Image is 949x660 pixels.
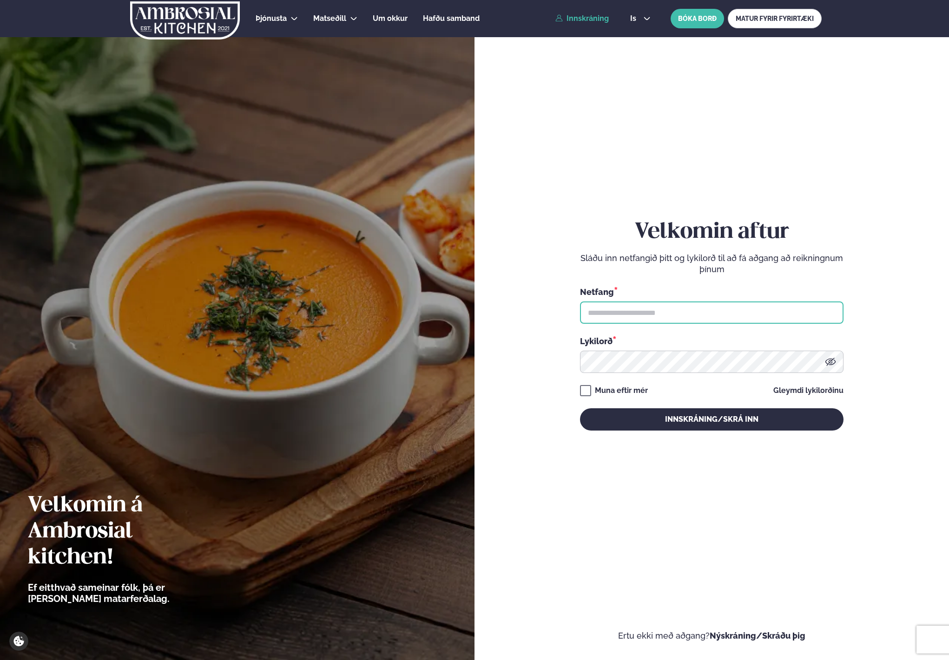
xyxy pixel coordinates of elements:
[313,14,346,23] span: Matseðill
[256,13,287,24] a: Þjónusta
[630,15,639,22] span: is
[9,632,28,651] a: Cookie settings
[28,493,221,571] h2: Velkomin á Ambrosial kitchen!
[373,14,408,23] span: Um okkur
[580,219,844,245] h2: Velkomin aftur
[555,14,609,23] a: Innskráning
[580,286,844,298] div: Netfang
[580,335,844,347] div: Lykilorð
[773,387,844,394] a: Gleymdi lykilorðinu
[502,630,921,641] p: Ertu ekki með aðgang?
[373,13,408,24] a: Um okkur
[130,1,241,39] img: logo
[423,14,480,23] span: Hafðu samband
[728,9,822,28] a: MATUR FYRIR FYRIRTÆKI
[623,15,658,22] button: is
[313,13,346,24] a: Matseðill
[28,582,221,604] p: Ef eitthvað sameinar fólk, þá er [PERSON_NAME] matarferðalag.
[671,9,724,28] button: BÓKA BORÐ
[580,253,844,275] p: Sláðu inn netfangið þitt og lykilorð til að fá aðgang að reikningnum þínum
[256,14,287,23] span: Þjónusta
[580,408,844,431] button: Innskráning/Skrá inn
[423,13,480,24] a: Hafðu samband
[710,631,805,640] a: Nýskráning/Skráðu þig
